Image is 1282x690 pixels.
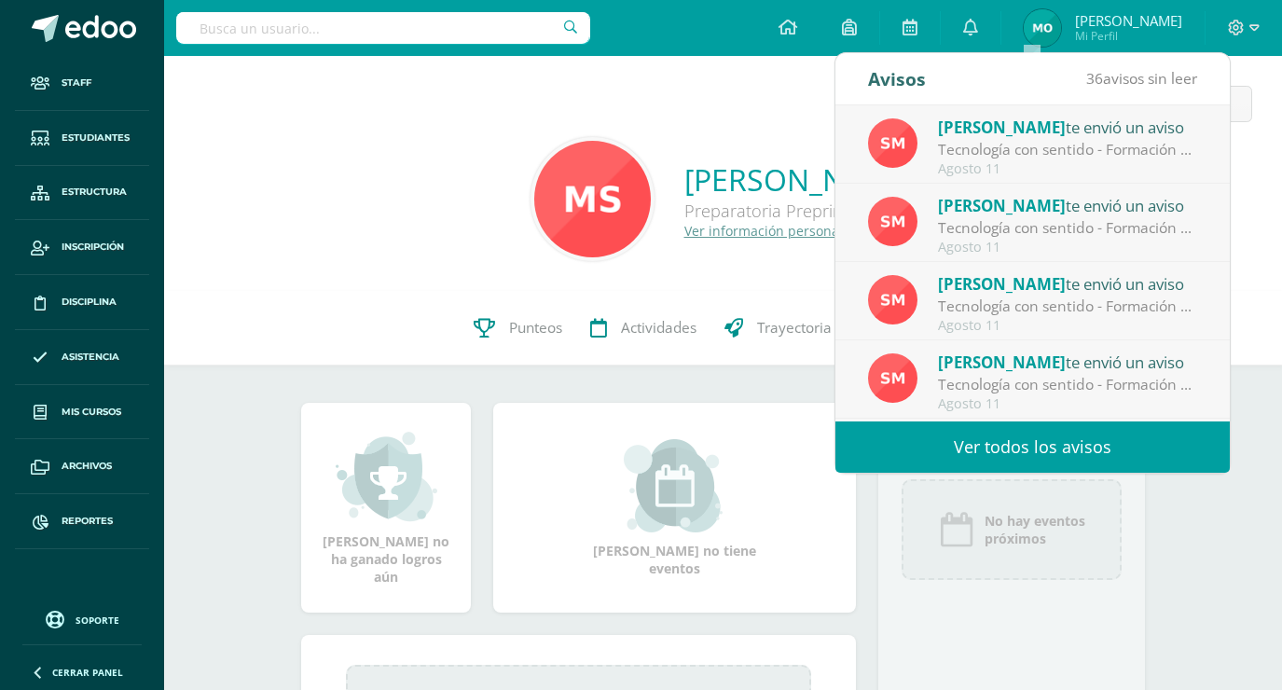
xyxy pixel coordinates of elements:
[938,117,1066,138] span: [PERSON_NAME]
[15,275,149,330] a: Disciplina
[868,53,926,104] div: Avisos
[62,131,130,145] span: Estudiantes
[938,139,1197,160] div: Tecnología con sentido - Formación para padres: Buena tarde estimadas familias. Bendiciones en ca...
[938,350,1197,374] div: te envió un aviso
[938,240,1197,255] div: Agosto 11
[868,118,917,168] img: a4c9654d905a1a01dc2161da199b9124.png
[460,291,576,366] a: Punteos
[624,439,725,532] img: event_small.png
[15,56,149,111] a: Staff
[62,240,124,255] span: Inscripción
[1075,28,1182,44] span: Mi Perfil
[938,217,1197,239] div: Tecnología con sentido - Formación para padres: Buena tarde estimadas familias. Bendiciones en ca...
[684,222,854,240] a: Ver información personal...
[534,141,651,257] img: 3e22aac4af2cdf119de5836261c74a23.png
[868,275,917,324] img: a4c9654d905a1a01dc2161da199b9124.png
[15,494,149,549] a: Reportes
[938,271,1197,296] div: te envió un aviso
[938,161,1197,177] div: Agosto 11
[1086,68,1197,89] span: avisos sin leer
[176,12,590,44] input: Busca un usuario...
[576,291,710,366] a: Actividades
[710,291,846,366] a: Trayectoria
[938,195,1066,216] span: [PERSON_NAME]
[938,273,1066,295] span: [PERSON_NAME]
[15,385,149,440] a: Mis cursos
[15,166,149,221] a: Estructura
[62,514,113,529] span: Reportes
[15,439,149,494] a: Archivos
[938,511,975,548] img: event_icon.png
[938,374,1197,395] div: Tecnología con sentido - Formación para padres: Buena tarde estimadas familias. Bendiciones en ca...
[684,159,917,200] a: [PERSON_NAME]
[52,666,123,679] span: Cerrar panel
[757,318,832,338] span: Trayectoria
[62,350,119,365] span: Asistencia
[15,111,149,166] a: Estudiantes
[582,439,768,577] div: [PERSON_NAME] no tiene eventos
[76,614,119,627] span: Soporte
[938,318,1197,334] div: Agosto 11
[868,353,917,403] img: a4c9654d905a1a01dc2161da199b9124.png
[938,396,1197,412] div: Agosto 11
[1075,11,1182,30] span: [PERSON_NAME]
[509,318,562,338] span: Punteos
[15,330,149,385] a: Asistencia
[938,115,1197,139] div: te envió un aviso
[938,193,1197,217] div: te envió un aviso
[336,430,437,523] img: achievement_small.png
[15,220,149,275] a: Inscripción
[684,200,917,222] div: Preparatoria Preprimaria D
[868,197,917,246] img: a4c9654d905a1a01dc2161da199b9124.png
[1086,68,1103,89] span: 36
[1024,9,1061,47] img: 507aa3bc3e9dd80efcdb729029de121d.png
[835,421,1230,473] a: Ver todos los avisos
[62,295,117,310] span: Disciplina
[62,405,121,420] span: Mis cursos
[621,318,696,338] span: Actividades
[938,352,1066,373] span: [PERSON_NAME]
[938,296,1197,317] div: Tecnología con sentido - Formación para padres: Buena tarde estimadas familias. Bendiciones en ca...
[62,459,112,474] span: Archivos
[22,606,142,631] a: Soporte
[62,76,91,90] span: Staff
[985,512,1085,547] span: No hay eventos próximos
[320,430,452,586] div: [PERSON_NAME] no ha ganado logros aún
[62,185,127,200] span: Estructura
